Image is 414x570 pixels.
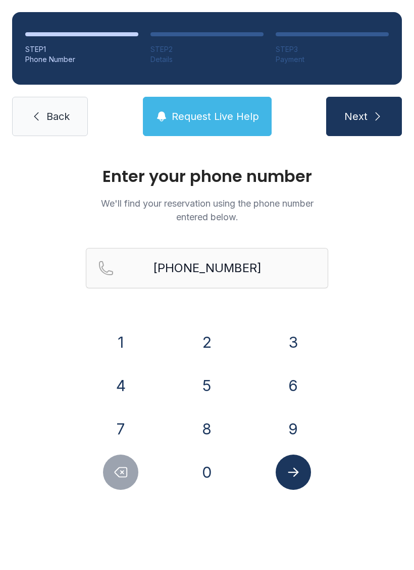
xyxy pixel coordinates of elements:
button: Delete number [103,455,138,490]
div: STEP 1 [25,44,138,54]
button: 2 [189,325,225,360]
button: 7 [103,411,138,447]
div: Details [150,54,264,65]
h1: Enter your phone number [86,168,328,184]
p: We'll find your reservation using the phone number entered below. [86,197,328,224]
button: 0 [189,455,225,490]
span: Next [344,109,368,123]
div: STEP 3 [276,44,389,54]
input: Reservation phone number [86,248,328,288]
button: 4 [103,368,138,403]
div: Payment [276,54,389,65]
button: 1 [103,325,138,360]
button: 6 [276,368,311,403]
span: Request Live Help [172,109,259,123]
button: Submit lookup form [276,455,311,490]
div: STEP 2 [150,44,264,54]
div: Phone Number [25,54,138,65]
button: 5 [189,368,225,403]
button: 8 [189,411,225,447]
button: 9 [276,411,311,447]
span: Back [46,109,70,123]
button: 3 [276,325,311,360]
